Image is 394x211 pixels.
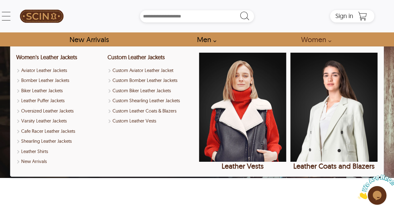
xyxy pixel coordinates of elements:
a: Shop Women Leather Jackets [16,54,77,61]
img: Chat attention grabber [2,2,41,27]
a: Shop Custom Bomber Leather Jackets [108,77,195,84]
a: Shop Leather Puffer Jackets [16,97,103,104]
a: Shop Custom Leather Jackets [108,54,165,61]
span: Sign in [335,12,353,20]
div: Leather Coats and Blazers [290,162,377,170]
img: Shop Leather Coats and Blazers [290,53,377,162]
a: Shop Women Aviator Leather Jackets [16,67,103,74]
img: Shop Leather Vests [199,53,286,162]
iframe: chat widget [355,172,394,202]
div: Leather Vests [199,162,286,170]
a: Shop New Arrivals [16,158,103,165]
a: Shop New Arrivals [62,32,116,46]
a: Shop Women Bomber Leather Jackets [16,77,103,84]
a: shop men's leather jackets [190,32,220,46]
a: Shop Custom Leather Vests [108,117,195,125]
a: Shop Varsity Leather Jackets [16,117,103,125]
a: Shop Leather Shirts [16,148,103,155]
a: Shop Women Cafe Racer Leather Jackets [16,128,103,135]
a: Shopping Cart [356,12,369,21]
a: Shop Leather Vests [199,53,286,170]
a: Shop Women Biker Leather Jackets [16,87,103,94]
a: Shop Custom Biker Leather Jackets [108,87,195,94]
a: Sign in [335,14,353,19]
a: Shop Women Shearling Leather Jackets [16,138,103,145]
a: Shop Oversized Leather Jackets [16,108,103,115]
a: Shop Custom Aviator Leather Jacket [108,67,195,74]
a: Shop Custom Leather Coats & Blazers [108,108,195,115]
a: Shop Leather Coats and Blazers [290,53,377,170]
a: Shop Custom Shearling Leather Jackets [108,97,195,104]
a: Shop Women Leather Jackets [294,32,335,46]
img: SCIN [20,3,64,29]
